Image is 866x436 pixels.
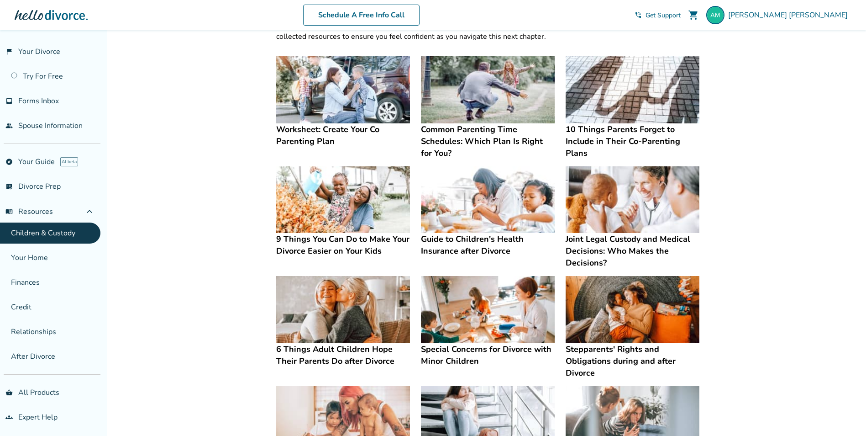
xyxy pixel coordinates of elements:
[5,208,13,215] span: menu_book
[635,11,681,20] a: phone_in_talkGet Support
[5,122,13,129] span: people
[566,56,699,123] img: 10 Things Parents Forget to Include in Their Co-Parenting Plans
[276,166,410,257] a: 9 Things You Can Do to Make Your Divorce Easier on Your Kids9 Things You Can Do to Make Your Divo...
[276,56,410,147] a: Worksheet: Create Your Co Parenting PlanWorksheet: Create Your Co Parenting Plan
[303,5,420,26] a: Schedule A Free Info Call
[646,11,681,20] span: Get Support
[5,97,13,105] span: inbox
[5,389,13,396] span: shopping_basket
[421,123,555,159] h4: Common Parenting Time Schedules: Which Plan Is Right for You?
[421,56,555,123] img: Common Parenting Time Schedules: Which Plan Is Right for You?
[421,233,555,257] h4: Guide to Children's Health Insurance after Divorce
[706,6,724,24] img: andrea_mcnelis@yahoo.com
[276,276,410,343] img: 6 Things Adult Children Hope Their Parents Do after Divorce
[421,56,555,159] a: Common Parenting Time Schedules: Which Plan Is Right for You?Common Parenting Time Schedules: Whi...
[5,48,13,55] span: flag_2
[5,158,13,165] span: explore
[18,96,59,106] span: Forms Inbox
[84,206,95,217] span: expand_less
[566,123,699,159] h4: 10 Things Parents Forget to Include in Their Co-Parenting Plans
[5,207,53,217] span: Resources
[635,11,642,19] span: phone_in_talk
[566,343,699,379] h4: Stepparents' Rights and Obligations during and after Divorce
[60,157,78,166] span: AI beta
[5,414,13,421] span: groups
[566,166,699,234] img: Joint Legal Custody and Medical Decisions: Who Makes the Decisions?
[421,343,555,367] h4: Special Concerns for Divorce with Minor Children
[566,166,699,269] a: Joint Legal Custody and Medical Decisions: Who Makes the Decisions?Joint Legal Custody and Medica...
[566,276,699,343] img: Stepparents' Rights and Obligations during and after Divorce
[728,10,851,20] span: [PERSON_NAME] [PERSON_NAME]
[566,233,699,269] h4: Joint Legal Custody and Medical Decisions: Who Makes the Decisions?
[421,276,555,343] img: Special Concerns for Divorce with Minor Children
[421,166,555,234] img: Guide to Children's Health Insurance after Divorce
[820,392,866,436] iframe: Chat Widget
[276,233,410,257] h4: 9 Things You Can Do to Make Your Divorce Easier on Your Kids
[421,276,555,367] a: Special Concerns for Divorce with Minor ChildrenSpecial Concerns for Divorce with Minor Children
[566,276,699,379] a: Stepparents' Rights and Obligations during and after DivorceStepparents' Rights and Obligations d...
[276,56,410,123] img: Worksheet: Create Your Co Parenting Plan
[276,123,410,147] h4: Worksheet: Create Your Co Parenting Plan
[421,166,555,257] a: Guide to Children's Health Insurance after DivorceGuide to Children's Health Insurance after Divorce
[566,56,699,159] a: 10 Things Parents Forget to Include in Their Co-Parenting Plans10 Things Parents Forget to Includ...
[276,343,410,367] h4: 6 Things Adult Children Hope Their Parents Do after Divorce
[688,10,699,21] span: shopping_cart
[276,166,410,234] img: 9 Things You Can Do to Make Your Divorce Easier on Your Kids
[276,276,410,367] a: 6 Things Adult Children Hope Their Parents Do after Divorce6 Things Adult Children Hope Their Par...
[5,183,13,190] span: list_alt_check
